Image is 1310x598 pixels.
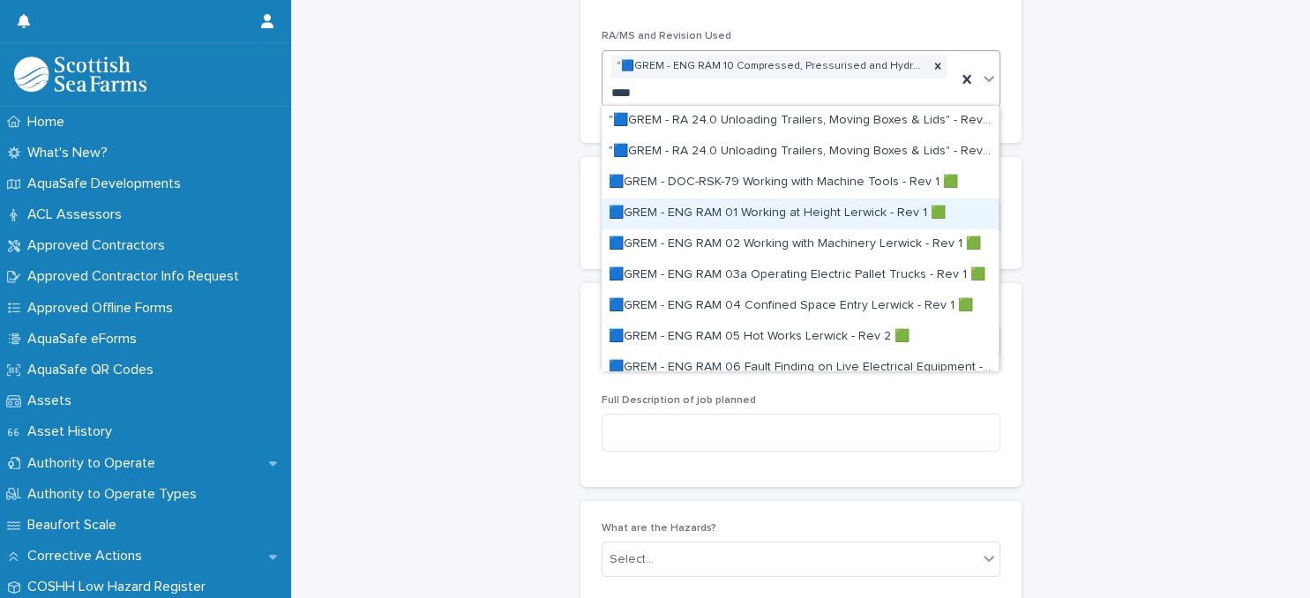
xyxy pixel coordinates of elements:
span: RA/MS and Revision Used [602,31,731,41]
div: 🟦GREM - ENG RAM 02 Working with Machinery Lerwick - Rev 1 🟩 [602,229,999,260]
div: "🟦GREM - RA 24.0 Unloading Trailers, Moving Boxes & Lids" - Rev 1 🟥 [602,106,999,137]
p: COSHH Low Hazard Register [20,579,220,595]
p: Approved Offline Forms [20,300,187,317]
p: ACL Assessors [20,206,136,223]
div: 🟦GREM - ENG RAM 06 Fault Finding on Live Electrical Equipment - Rev 1 🟩 [602,353,999,384]
p: What's New? [20,145,122,161]
div: "🟦GREM - ENG RAM 10 Compressed, Pressurised and Hydraulic Systems Lerwick" - Rev 1 🟩 [611,55,928,78]
span: Full Description of job planned [602,395,756,406]
span: What are the Hazards? [602,523,716,534]
p: Approved Contractor Info Request [20,268,253,285]
p: Assets [20,392,86,409]
p: AquaSafe eForms [20,331,151,348]
p: Asset History [20,423,126,440]
p: Authority to Operate Types [20,486,211,503]
div: 🟦GREM - ENG RAM 05 Hot Works Lerwick - Rev 2 🟩 [602,322,999,353]
p: Approved Contractors [20,237,179,254]
div: 🟦GREM - ENG RAM 04 Confined Space Entry Lerwick - Rev 1 🟩 [602,291,999,322]
div: Select... [610,550,654,569]
p: Home [20,114,79,131]
p: AquaSafe QR Codes [20,362,168,378]
div: "🟦GREM - RA 24.0 Unloading Trailers, Moving Boxes & Lids" - Rev 1 🟩 [602,137,999,168]
div: 🟦GREM - ENG RAM 03a Operating Electric Pallet Trucks - Rev 1 🟩 [602,260,999,291]
p: Corrective Actions [20,548,156,564]
div: 🟦GREM - ENG RAM 01 Working at Height Lerwick - Rev 1 🟩 [602,198,999,229]
div: 🟦GREM - DOC-RSK-79 Working with Machine Tools - Rev 1 🟩 [602,168,999,198]
p: Beaufort Scale [20,517,131,534]
p: Authority to Operate [20,455,169,472]
img: bPIBxiqnSb2ggTQWdOVV [14,56,146,92]
p: AquaSafe Developments [20,176,195,192]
